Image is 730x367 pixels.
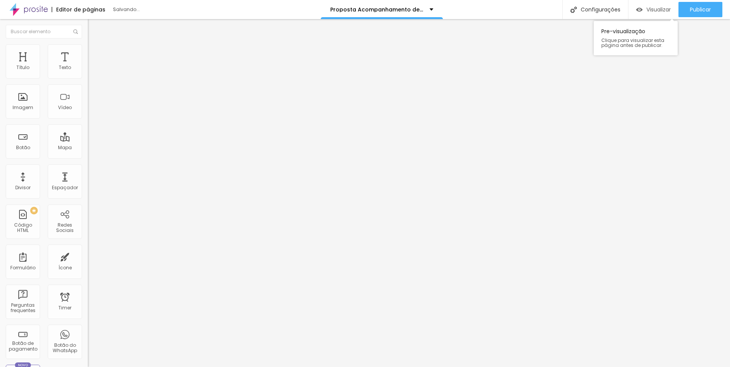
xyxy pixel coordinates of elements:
div: Mapa [58,145,72,150]
img: Icone [570,6,577,13]
div: Formulário [10,265,36,270]
span: Visualizar [646,6,671,13]
div: Texto [59,65,71,70]
input: Buscar elemento [6,25,82,39]
span: Clique para visualizar esta página antes de publicar. [601,38,670,48]
div: Botão de pagamento [8,341,38,352]
div: Botão [16,145,30,150]
div: Imagem [13,105,33,110]
div: Editor de páginas [52,7,105,12]
div: Pre-visualização [594,21,678,55]
iframe: Editor [88,19,730,367]
div: Espaçador [52,185,78,190]
p: Proposta Acompanhamento de Bebê [330,7,424,12]
div: Perguntas frequentes [8,303,38,314]
div: Título [16,65,29,70]
button: Visualizar [628,2,678,17]
div: Divisor [15,185,31,190]
div: Botão do WhatsApp [50,343,80,354]
span: Publicar [690,6,711,13]
div: Salvando... [113,7,201,12]
img: view-1.svg [636,6,643,13]
div: Timer [58,305,71,311]
div: Ícone [58,265,72,270]
button: Publicar [678,2,722,17]
img: Icone [73,29,78,34]
div: Redes Sociais [50,222,80,233]
div: Vídeo [58,105,72,110]
div: Código HTML [8,222,38,233]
